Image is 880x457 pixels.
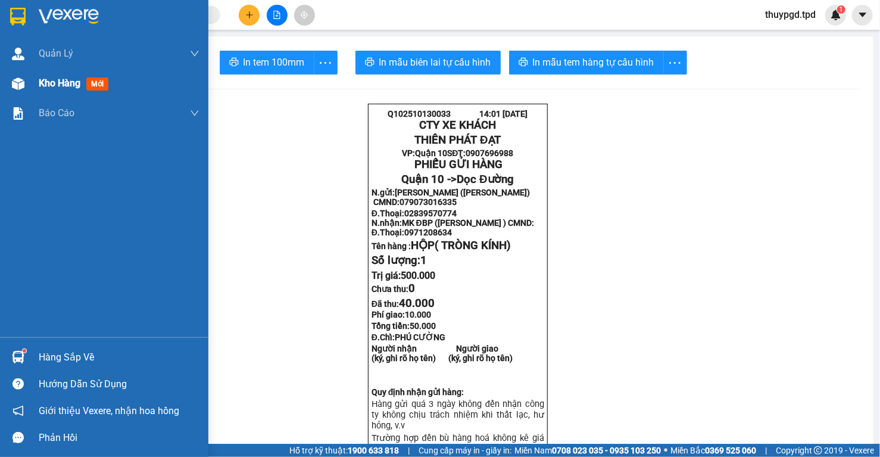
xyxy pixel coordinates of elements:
strong: Quy định nhận gửi hàng: [372,387,464,397]
span: 500.000 [401,270,435,281]
div: 079073016335 [10,70,114,84]
strong: 1900 633 818 [348,446,399,455]
img: logo-vxr [10,8,26,26]
div: Dọc Đường [122,10,221,24]
span: 40.000 [399,297,435,310]
span: printer [365,57,375,69]
span: copyright [814,446,822,455]
div: Hàng sắp về [39,349,199,366]
span: Giới thiệu Vexere, nhận hoa hồng [39,403,179,418]
div: Quận 10 [10,10,114,24]
div: hòa gia ([PERSON_NAME]) [10,24,114,53]
strong: Đ.Thoại: [372,209,457,218]
span: more [664,55,686,70]
span: In mẫu tem hàng tự cấu hình [533,55,654,70]
strong: Đ.Thoại: [372,228,452,237]
span: notification [13,405,24,416]
strong: 0369 525 060 [705,446,756,455]
span: printer [519,57,528,69]
span: PHIẾU GỬI HÀNG [414,158,503,171]
img: warehouse-icon [12,77,24,90]
strong: Chưa thu: [372,284,415,294]
span: Q102510130033 [388,109,451,119]
span: [DATE] [503,109,528,119]
button: more [314,51,338,74]
span: down [190,108,199,118]
strong: N.gửi: [372,188,535,207]
button: file-add [267,5,288,26]
span: Dọc Đường [457,173,514,186]
span: In mẫu biên lai tự cấu hình [379,55,491,70]
span: Hỗ trợ kỹ thuật: [289,444,399,457]
strong: THIÊN PHÁT ĐẠT [414,133,501,147]
span: | [765,444,767,457]
strong: Phí giao: [372,310,431,319]
span: Đ.Chỉ: [372,332,445,342]
span: | [408,444,410,457]
button: caret-down [852,5,873,26]
img: warehouse-icon [12,351,24,363]
span: In tem 100mm [244,55,305,70]
button: plus [239,5,260,26]
span: 1 [420,254,427,267]
span: PHÚ CƯỜNG [395,332,445,342]
span: file-add [273,11,281,19]
strong: (ký, ghi rõ họ tên) (ký, ghi rõ họ tên) [372,353,513,363]
sup: 1 [837,5,845,14]
span: thuypgd.tpd [756,7,825,22]
span: aim [300,11,308,19]
span: 0907696988 [466,148,514,158]
span: Trị giá: [372,270,435,281]
button: more [663,51,687,74]
button: printerIn tem 100mm [220,51,314,74]
div: Hướng dẫn sử dụng [39,375,199,393]
span: 1 [839,5,843,14]
span: 0971208634 [404,228,452,237]
span: question-circle [13,378,24,390]
span: Gửi: [10,11,29,24]
span: Cung cấp máy in - giấy in: [419,444,511,457]
span: Số lượng: [372,254,427,267]
span: 0 [408,282,415,295]
span: 02839570774 [404,209,457,218]
span: ⚪️ [664,448,667,453]
strong: N.nhận: [372,218,534,228]
span: [PERSON_NAME] ([PERSON_NAME]) CMND: [372,188,535,207]
button: printerIn mẫu biên lai tự cấu hình [355,51,501,74]
strong: 0708 023 035 - 0935 103 250 [552,446,661,455]
span: 14:01 [479,109,501,119]
span: caret-down [857,10,868,20]
span: Miền Bắc [670,444,756,457]
strong: Đã thu: [372,299,435,309]
span: Báo cáo [39,105,74,120]
span: more [314,55,337,70]
span: Nhận: [122,11,151,24]
span: HỘP( TRÒNG KÍNH) [411,239,511,252]
span: PHÚ CƯỜNG [122,84,190,126]
span: Quản Lý [39,46,73,61]
img: warehouse-icon [12,48,24,60]
span: Hàng gửi quá 3 ngày không đến nhận công ty không chịu trách nhiệm khi thất lạc, hư hỏn... [372,399,544,431]
img: solution-icon [12,107,24,120]
img: icon-new-feature [831,10,841,20]
span: mới [86,77,108,91]
span: MK ĐBP ([PERSON_NAME] ) CMND: [402,218,534,228]
button: printerIn mẫu tem hàng tự cấu hình [509,51,664,74]
span: Tổng tiền: [372,321,436,331]
span: printer [229,57,239,69]
strong: VP: SĐT: [402,148,513,158]
button: aim [294,5,315,26]
strong: Người nhận Người giao [372,344,498,353]
span: 079073016335 [400,197,457,207]
strong: CTY XE KHÁCH [419,119,496,132]
span: plus [245,11,254,19]
sup: 1 [23,349,26,353]
span: down [190,49,199,58]
div: MK ĐBP ([PERSON_NAME] ) [122,24,221,67]
span: 10.000 [405,310,431,319]
span: Miền Nam [514,444,661,457]
div: Phản hồi [39,429,199,447]
span: 50.000 [410,321,436,331]
span: message [13,432,24,443]
span: Kho hàng [39,77,80,89]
